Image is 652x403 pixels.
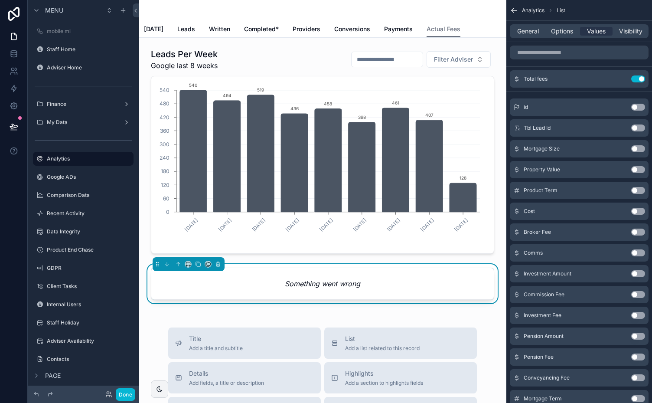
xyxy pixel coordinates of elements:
a: Adviser Availability [33,334,134,348]
span: List [557,7,565,14]
a: mobile mi [33,24,134,38]
span: Add a list related to this record [345,345,420,352]
span: Broker Fee [524,229,551,236]
span: Investment Fee [524,312,561,319]
a: Recent Activity [33,206,134,220]
span: Providers [293,25,320,33]
span: Cost [524,208,535,215]
label: Product End Chase [47,246,132,253]
span: Conveyancing Fee [524,374,570,381]
span: id [524,104,528,111]
label: Comparison Data [47,192,132,199]
label: Adviser Availability [47,337,132,344]
span: Completed* [244,25,279,33]
span: Highlights [345,369,423,378]
span: Comms [524,249,543,256]
span: General [517,27,539,36]
span: Investment Amount [524,270,571,277]
a: Data Integrity [33,225,134,239]
a: GDPR [33,261,134,275]
label: Google ADs [47,174,132,180]
label: Staff Home [47,46,132,53]
span: Commission Fee [524,291,564,298]
label: Recent Activity [47,210,132,217]
label: Internal Users [47,301,132,308]
span: Details [189,369,264,378]
span: Add a section to highlights fields [345,380,423,387]
span: Property Value [524,166,560,173]
a: Google ADs [33,170,134,184]
label: Contacts [47,356,132,363]
a: Internal Users [33,298,134,311]
a: Adviser Home [33,61,134,75]
a: [DATE] [144,21,163,39]
label: GDPR [47,265,132,272]
label: Adviser Home [47,64,132,71]
a: Finance [33,97,134,111]
button: Done [116,388,135,401]
a: Conversions [334,21,370,39]
a: Client Tasks [33,279,134,293]
a: Comparison Data [33,188,134,202]
label: Analytics [47,155,128,162]
a: Written [209,21,230,39]
span: Add a title and subtitle [189,345,243,352]
span: Actual Fees [427,25,460,33]
button: DetailsAdd fields, a title or description [168,362,321,393]
span: Written [209,25,230,33]
a: Product End Chase [33,243,134,257]
button: TitleAdd a title and subtitle [168,328,321,359]
label: Client Tasks [47,283,132,290]
span: Conversions [334,25,370,33]
label: Data Integrity [47,228,132,235]
a: Analytics [33,152,134,166]
button: HighlightsAdd a section to highlights fields [324,362,477,393]
label: My Data [47,119,120,126]
a: Actual Fees [427,21,460,38]
span: Mortgage Size [524,145,560,152]
span: Add fields, a title or description [189,380,264,387]
span: Page [45,371,61,380]
a: Staff Holiday [33,316,134,330]
span: Values [587,27,606,36]
a: Staff Home [33,43,134,56]
label: mobile mi [47,28,132,35]
a: My Data [33,115,134,129]
span: Visibility [619,27,642,36]
span: Menu [45,6,63,15]
a: Leads [177,21,195,39]
span: [DATE] [144,25,163,33]
span: Product Term [524,187,557,194]
label: Finance [47,101,120,108]
span: List [345,334,420,343]
span: Title [189,334,243,343]
span: Payments [384,25,413,33]
span: Pension Fee [524,354,554,360]
a: Contacts [33,352,134,366]
span: Analytics [522,7,544,14]
a: Payments [384,21,413,39]
span: Pension Amount [524,333,564,340]
span: Options [551,27,573,36]
button: ListAdd a list related to this record [324,328,477,359]
span: Total fees [524,75,548,82]
a: Providers [293,21,320,39]
em: Something went wrong [285,278,360,289]
a: Completed* [244,21,279,39]
label: Staff Holiday [47,319,132,326]
span: Leads [177,25,195,33]
span: Tbl Lead Id [524,125,551,131]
